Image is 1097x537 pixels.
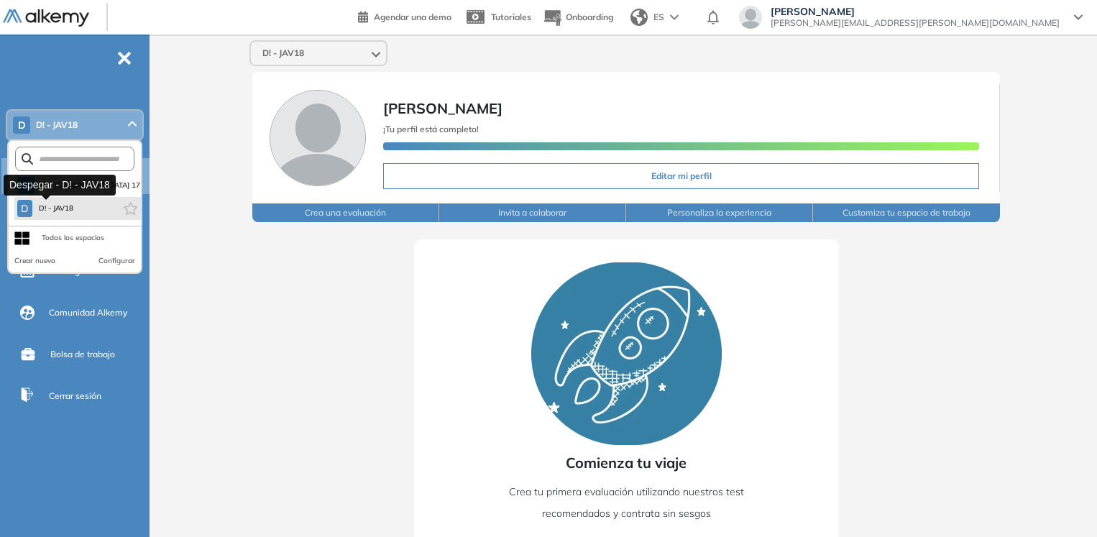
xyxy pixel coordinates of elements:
span: [PERSON_NAME] [771,6,1060,17]
button: Personaliza la experiencia [626,203,813,222]
button: Customiza tu espacio de trabajo [813,203,1000,222]
span: D [18,119,26,131]
span: [PERSON_NAME] [383,99,502,117]
p: Crea tu primera evaluación utilizando nuestros test recomendados y contrata sin sesgos [485,481,768,524]
div: Todos los espacios [42,232,104,244]
span: ES [653,11,664,24]
span: D! - JAV18 [262,47,304,59]
span: Comunidad Alkemy [49,306,127,319]
span: [PERSON_NAME][EMAIL_ADDRESS][PERSON_NAME][DOMAIN_NAME] [771,17,1060,29]
img: Logo [3,9,89,27]
button: Crea una evaluación [252,203,439,222]
div: Despegar - D! - JAV18 [4,175,116,196]
span: D [21,203,28,214]
span: Onboarding [566,12,613,22]
span: D! - JAV18 [38,203,75,214]
img: arrow [670,14,679,20]
span: ¡Tu perfil está completo! [383,124,479,134]
button: Editar mi perfil [383,163,979,189]
img: Rocket [531,262,722,445]
button: Invita a colaborar [439,203,626,222]
span: D! - JAV18 [36,119,78,131]
button: Onboarding [543,2,613,33]
span: Agendar una demo [374,12,451,22]
span: D! - [GEOGRAPHIC_DATA] 17 [40,180,132,191]
span: Tutoriales [491,12,531,22]
span: Comienza tu viaje [566,452,687,474]
button: Crear nuevo [14,255,55,267]
button: Configurar [98,255,135,267]
span: Cerrar sesión [49,390,101,403]
a: Agendar una demo [358,7,451,24]
img: Foto de perfil [270,90,366,186]
img: world [630,9,648,26]
span: Bolsa de trabajo [50,348,115,361]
